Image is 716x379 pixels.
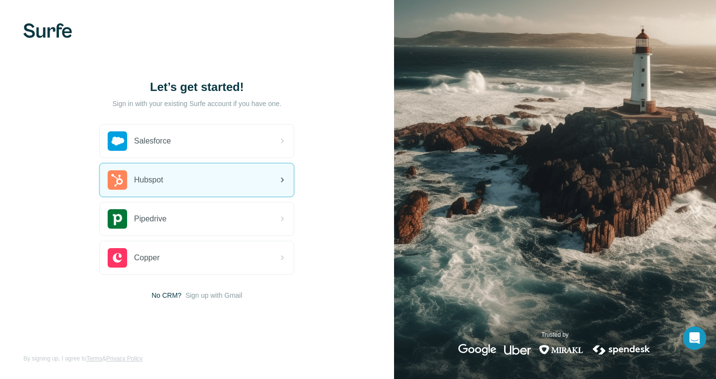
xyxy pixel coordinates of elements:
[151,290,181,300] span: No CRM?
[108,209,127,229] img: pipedrive's logo
[108,131,127,151] img: salesforce's logo
[458,344,496,356] img: google's logo
[591,344,652,356] img: spendesk's logo
[541,330,568,339] p: Trusted by
[108,170,127,190] img: hubspot's logo
[683,326,706,350] div: Open Intercom Messenger
[86,355,102,362] a: Terms
[106,355,143,362] a: Privacy Policy
[23,23,72,38] img: Surfe's logo
[504,344,531,356] img: uber's logo
[134,213,167,225] span: Pipedrive
[23,354,143,363] span: By signing up, I agree to &
[134,135,171,147] span: Salesforce
[134,252,159,264] span: Copper
[99,79,294,95] h1: Let’s get started!
[186,290,243,300] button: Sign up with Gmail
[113,99,282,108] p: Sign in with your existing Surfe account if you have one.
[134,174,163,186] span: Hubspot
[108,248,127,268] img: copper's logo
[539,344,584,356] img: mirakl's logo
